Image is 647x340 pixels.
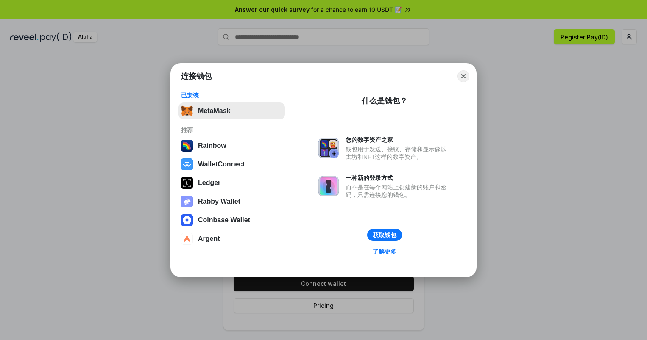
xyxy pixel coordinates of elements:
div: 什么是钱包？ [362,96,407,106]
img: svg+xml,%3Csvg%20xmlns%3D%22http%3A%2F%2Fwww.w3.org%2F2000%2Fsvg%22%20fill%3D%22none%22%20viewBox... [318,138,339,158]
div: WalletConnect [198,160,245,168]
div: 钱包用于发送、接收、存储和显示像以太坊和NFT这样的数字资产。 [346,145,451,160]
div: Rainbow [198,142,226,149]
h1: 连接钱包 [181,71,212,81]
button: Rabby Wallet [178,193,285,210]
div: 您的数字资产之家 [346,136,451,144]
div: Ledger [198,179,220,187]
button: WalletConnect [178,156,285,173]
img: svg+xml,%3Csvg%20fill%3D%22none%22%20height%3D%2233%22%20viewBox%3D%220%200%2035%2033%22%20width%... [181,105,193,117]
img: svg+xml,%3Csvg%20width%3D%2228%22%20height%3D%2228%22%20viewBox%3D%220%200%2028%2028%22%20fill%3D... [181,233,193,245]
div: Argent [198,235,220,243]
div: 而不是在每个网站上创建新的账户和密码，只需连接您的钱包。 [346,183,451,199]
img: svg+xml,%3Csvg%20xmlns%3D%22http%3A%2F%2Fwww.w3.org%2F2000%2Fsvg%22%20fill%3D%22none%22%20viewBox... [318,176,339,196]
button: Argent [178,230,285,247]
div: 一种新的登录方式 [346,174,451,182]
div: 推荐 [181,126,282,134]
div: Rabby Wallet [198,198,240,205]
img: svg+xml,%3Csvg%20xmlns%3D%22http%3A%2F%2Fwww.w3.org%2F2000%2Fsvg%22%20fill%3D%22none%22%20viewBox... [181,196,193,207]
div: 获取钱包 [373,231,396,239]
button: MetaMask [178,102,285,119]
a: 了解更多 [368,246,402,257]
img: svg+xml,%3Csvg%20xmlns%3D%22http%3A%2F%2Fwww.w3.org%2F2000%2Fsvg%22%20width%3D%2228%22%20height%3... [181,177,193,189]
img: svg+xml,%3Csvg%20width%3D%22120%22%20height%3D%22120%22%20viewBox%3D%220%200%20120%20120%22%20fil... [181,140,193,152]
button: Close [457,70,469,82]
div: Coinbase Wallet [198,216,250,224]
button: Ledger [178,174,285,191]
img: svg+xml,%3Csvg%20width%3D%2228%22%20height%3D%2228%22%20viewBox%3D%220%200%2028%2028%22%20fill%3D... [181,158,193,170]
div: 已安装 [181,91,282,99]
div: 了解更多 [373,248,396,255]
img: svg+xml,%3Csvg%20width%3D%2228%22%20height%3D%2228%22%20viewBox%3D%220%200%2028%2028%22%20fill%3D... [181,214,193,226]
button: Rainbow [178,137,285,154]
button: 获取钱包 [367,229,402,241]
div: MetaMask [198,107,230,115]
button: Coinbase Wallet [178,212,285,229]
